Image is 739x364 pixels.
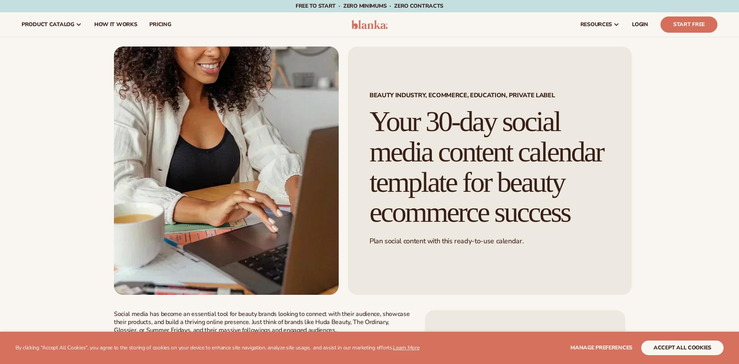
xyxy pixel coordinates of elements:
[143,12,177,37] a: pricing
[149,22,171,28] span: pricing
[15,345,420,351] p: By clicking "Accept All Cookies", you agree to the storing of cookies on your device to enhance s...
[626,12,654,37] a: LOGIN
[296,2,443,10] span: Free to start · ZERO minimums · ZERO contracts
[570,341,632,355] button: Manage preferences
[574,12,626,37] a: resources
[369,236,523,246] span: Plan social content with this ready-to-use calendar.
[94,22,137,28] span: How It Works
[114,310,410,334] span: Social media has become an essential tool for beauty brands looking to connect with their audienc...
[570,344,632,351] span: Manage preferences
[660,17,717,33] a: Start Free
[632,22,648,28] span: LOGIN
[393,344,419,351] a: Learn More
[22,22,74,28] span: product catalog
[369,106,610,228] h1: Your 30-day social media content calendar template for beauty ecommerce success
[88,12,144,37] a: How It Works
[351,20,388,29] img: logo
[369,92,610,98] span: Beauty Industry, Ecommerce, Education, Private Label
[114,47,339,295] img: Person working on the computer
[641,341,724,355] button: accept all cookies
[580,22,612,28] span: resources
[15,12,88,37] a: product catalog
